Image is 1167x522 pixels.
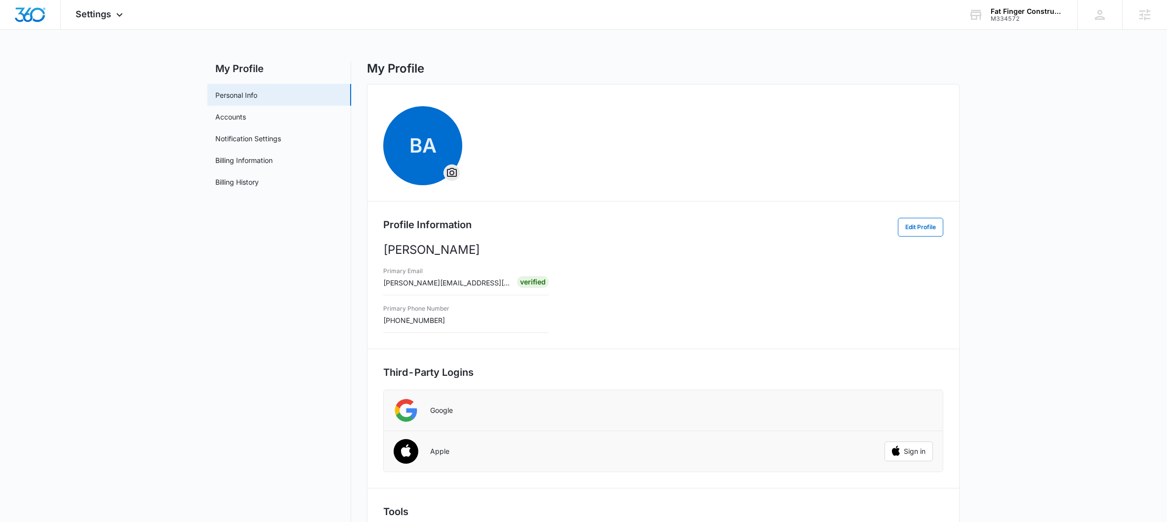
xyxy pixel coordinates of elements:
h2: Tools [383,504,943,519]
button: Sign in [885,442,933,461]
div: account id [991,15,1063,22]
p: Apple [430,447,449,456]
div: [PHONE_NUMBER] [383,302,449,325]
h2: Profile Information [383,217,472,232]
img: Google [394,398,418,423]
img: Apple [388,434,425,471]
span: BAOverflow Menu [383,106,462,185]
h2: My Profile [207,61,351,76]
button: Edit Profile [898,218,943,237]
h3: Primary Phone Number [383,304,449,313]
a: Notification Settings [215,133,281,144]
button: Overflow Menu [444,165,460,181]
h2: Third-Party Logins [383,365,943,380]
h1: My Profile [367,61,424,76]
a: Billing History [215,177,259,187]
div: account name [991,7,1063,15]
span: Settings [76,9,111,19]
h3: Primary Email [383,267,510,276]
p: Google [430,406,453,415]
span: [PERSON_NAME][EMAIL_ADDRESS][PERSON_NAME][DOMAIN_NAME] [383,279,616,287]
span: BA [383,106,462,185]
a: Accounts [215,112,246,122]
a: Billing Information [215,155,273,165]
a: Personal Info [215,90,257,100]
p: [PERSON_NAME] [383,241,943,259]
div: Verified [517,276,549,288]
iframe: Sign in with Google Button [880,400,938,421]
